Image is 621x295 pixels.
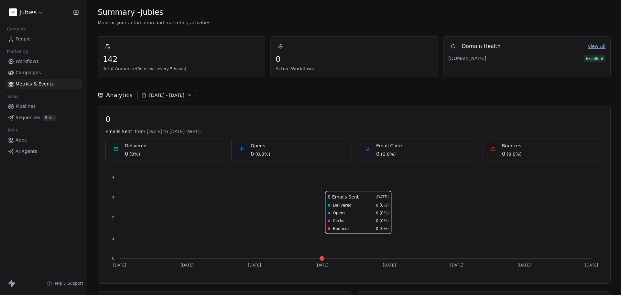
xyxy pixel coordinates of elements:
[16,81,54,87] span: Metrics & Events
[136,67,186,71] span: (Refreshes every 5 hours)
[112,196,114,200] tspan: 3
[135,128,201,135] span: from [DATE] to [DATE] (WET).
[112,236,114,241] tspan: 1
[8,7,45,18] button: Jubies
[251,150,254,158] span: 0
[585,263,598,267] tspan: [DATE]
[16,69,41,76] span: Campaigns
[462,42,501,50] span: Domain Health
[106,91,132,99] span: Analytics
[502,142,522,149] span: Bounces
[376,150,379,158] span: 0
[4,24,28,34] span: Contacts
[112,256,114,261] tspan: 0
[16,58,39,65] span: Workflows
[125,142,147,149] span: Delivered
[125,150,128,158] span: 0
[5,92,21,101] span: Sales
[112,216,114,220] tspan: 2
[16,36,31,42] span: People
[16,137,27,143] span: Apps
[5,146,82,157] a: AI Agents
[448,55,494,62] span: [DOMAIN_NAME]
[248,263,261,267] tspan: [DATE]
[376,142,403,149] span: Email Clicks
[137,90,196,100] button: [DATE] - [DATE]
[129,151,140,157] span: ( 0% )
[276,54,433,64] span: 0
[517,263,531,267] tspan: [DATE]
[53,281,83,286] span: Help & Support
[103,54,260,64] span: 142
[5,125,20,135] span: Tools
[112,175,114,180] tspan: 4
[43,115,56,121] span: Beta
[98,7,163,17] span: Summary - Jubies
[381,151,396,157] span: ( 0.0% )
[383,263,396,267] tspan: [DATE]
[502,150,505,158] span: 0
[16,103,36,110] span: Pipelines
[9,8,17,16] img: Logo%20Jubies.png
[5,34,82,44] a: People
[584,55,605,62] span: Excellent
[105,115,603,124] span: 0
[276,65,433,72] span: Active Workflows
[507,151,522,157] span: ( 0.0% )
[450,263,463,267] tspan: [DATE]
[5,101,82,112] a: Pipelines
[180,263,194,267] tspan: [DATE]
[255,151,270,157] span: ( 0.0% )
[103,65,260,72] span: Total Audience
[113,263,126,267] tspan: [DATE]
[599,273,615,289] iframe: Intercom live chat
[5,112,82,123] a: SequencesBeta
[5,79,82,89] a: Metrics & Events
[16,114,40,121] span: Sequences
[5,67,82,78] a: Campaigns
[4,47,31,56] span: Marketing
[105,128,132,135] span: Emails Sent
[251,142,270,149] span: Opens
[47,281,83,286] a: Help & Support
[5,56,82,67] a: Workflows
[149,92,184,98] span: [DATE] - [DATE]
[16,148,37,155] span: AI Agents
[98,19,611,26] span: Monitor your automation and marketing activities
[5,135,82,145] a: Apps
[588,43,605,50] a: View All
[19,8,37,17] span: Jubies
[315,263,329,267] tspan: [DATE]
